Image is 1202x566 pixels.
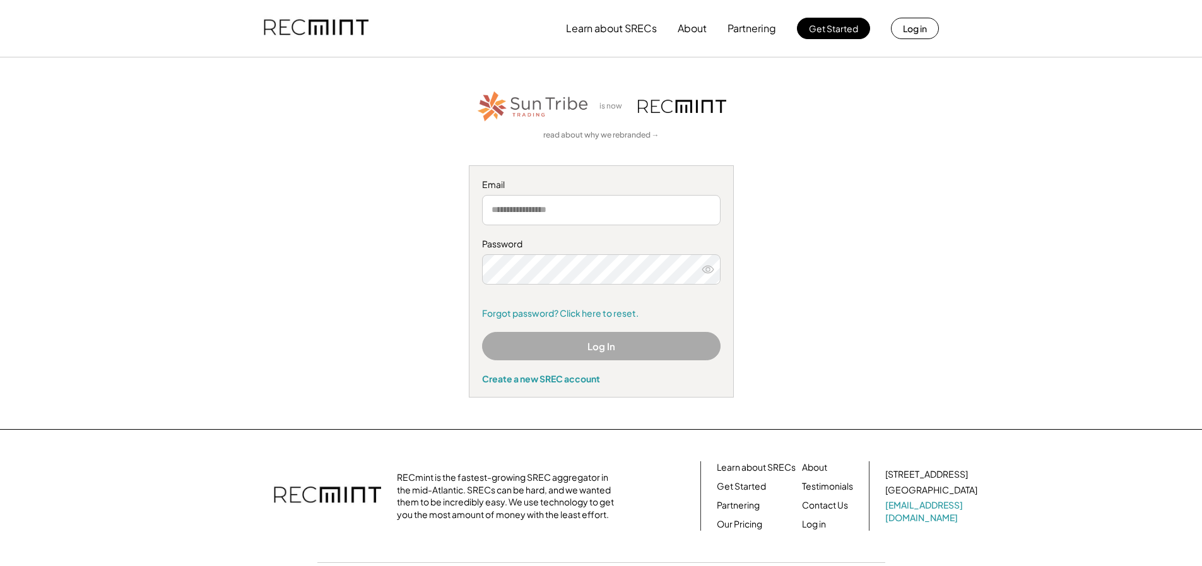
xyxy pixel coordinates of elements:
div: Create a new SREC account [482,373,721,384]
div: is now [596,101,632,112]
a: Forgot password? Click here to reset. [482,307,721,320]
img: STT_Horizontal_Logo%2B-%2BColor.png [476,89,590,124]
a: Our Pricing [717,518,762,531]
a: read about why we rebranded → [543,130,659,141]
div: RECmint is the fastest-growing SREC aggregator in the mid-Atlantic. SRECs can be hard, and we wan... [397,471,621,521]
button: Learn about SRECs [566,16,657,41]
a: Get Started [717,480,766,493]
a: About [802,461,827,474]
button: Log in [891,18,939,39]
a: Log in [802,518,826,531]
div: Password [482,238,721,251]
div: [STREET_ADDRESS] [885,468,968,481]
button: Partnering [728,16,776,41]
button: Log In [482,332,721,360]
a: Testimonials [802,480,853,493]
a: [EMAIL_ADDRESS][DOMAIN_NAME] [885,499,980,524]
button: Get Started [797,18,870,39]
img: recmint-logotype%403x.png [264,7,368,50]
a: Contact Us [802,499,848,512]
button: About [678,16,707,41]
a: Learn about SRECs [717,461,796,474]
img: recmint-logotype%403x.png [638,100,726,113]
div: Email [482,179,721,191]
a: Partnering [717,499,760,512]
div: [GEOGRAPHIC_DATA] [885,484,977,497]
img: recmint-logotype%403x.png [274,474,381,518]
